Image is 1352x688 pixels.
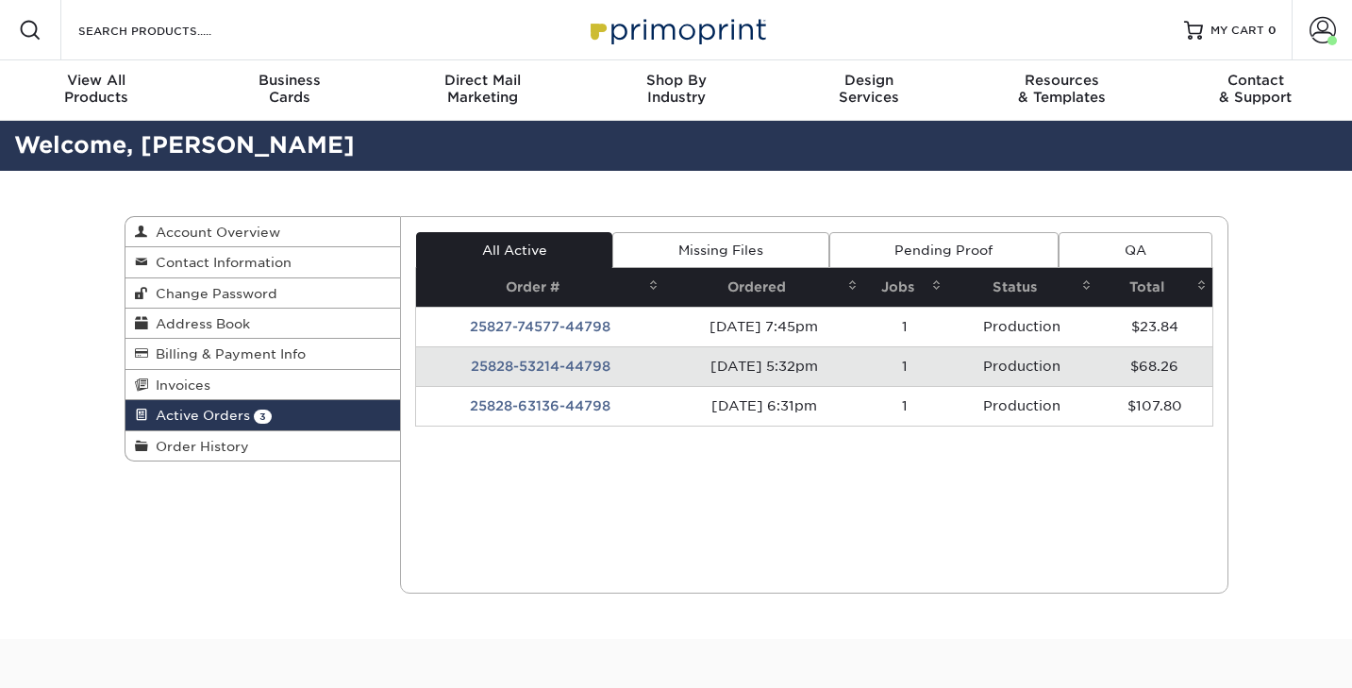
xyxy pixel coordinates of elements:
[612,232,828,268] a: Missing Files
[1059,232,1211,268] a: QA
[148,378,210,393] span: Invoices
[1210,23,1264,39] span: MY CART
[1097,386,1212,426] td: $107.80
[579,72,773,106] div: Industry
[193,72,387,106] div: Cards
[1268,24,1277,37] span: 0
[125,431,401,461] a: Order History
[125,217,401,247] a: Account Overview
[76,19,260,42] input: SEARCH PRODUCTS.....
[1159,60,1352,121] a: Contact& Support
[148,286,277,301] span: Change Password
[829,232,1059,268] a: Pending Proof
[863,386,947,426] td: 1
[148,439,249,454] span: Order History
[966,72,1160,89] span: Resources
[863,307,947,346] td: 1
[947,386,1097,426] td: Production
[664,307,862,346] td: [DATE] 7:45pm
[579,60,773,121] a: Shop ByIndustry
[416,307,664,346] td: 25827-74577-44798
[193,72,387,89] span: Business
[579,72,773,89] span: Shop By
[416,232,612,268] a: All Active
[966,60,1160,121] a: Resources& Templates
[1159,72,1352,106] div: & Support
[966,72,1160,106] div: & Templates
[773,72,966,106] div: Services
[582,9,771,50] img: Primoprint
[125,339,401,369] a: Billing & Payment Info
[863,346,947,386] td: 1
[386,72,579,106] div: Marketing
[125,278,401,309] a: Change Password
[125,400,401,430] a: Active Orders 3
[947,268,1097,307] th: Status
[947,346,1097,386] td: Production
[148,408,250,423] span: Active Orders
[416,268,664,307] th: Order #
[664,386,862,426] td: [DATE] 6:31pm
[1159,72,1352,89] span: Contact
[664,346,862,386] td: [DATE] 5:32pm
[386,60,579,121] a: Direct MailMarketing
[416,346,664,386] td: 25828-53214-44798
[1097,307,1212,346] td: $23.84
[148,316,250,331] span: Address Book
[416,386,664,426] td: 25828-63136-44798
[773,72,966,89] span: Design
[863,268,947,307] th: Jobs
[1097,268,1212,307] th: Total
[193,60,387,121] a: BusinessCards
[1097,346,1212,386] td: $68.26
[148,255,292,270] span: Contact Information
[664,268,862,307] th: Ordered
[148,346,306,361] span: Billing & Payment Info
[125,247,401,277] a: Contact Information
[125,370,401,400] a: Invoices
[148,225,280,240] span: Account Overview
[947,307,1097,346] td: Production
[773,60,966,121] a: DesignServices
[254,410,272,424] span: 3
[125,309,401,339] a: Address Book
[386,72,579,89] span: Direct Mail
